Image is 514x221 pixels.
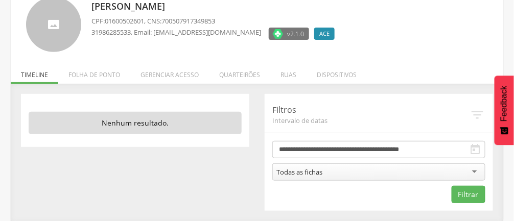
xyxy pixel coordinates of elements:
span: Intervalo de datas [272,116,470,125]
li: Dispositivos [307,60,367,84]
span: 01600502601 [105,16,144,26]
span: 31986285533 [91,28,131,37]
button: Filtrar [452,186,485,203]
p: , Email: [EMAIL_ADDRESS][DOMAIN_NAME] [91,28,261,37]
label: Versão do aplicativo [269,28,309,40]
i:  [470,143,482,156]
li: Folha de ponto [58,60,130,84]
span: v2.1.0 [287,29,304,39]
span: 700507917349853 [161,16,215,26]
p: Filtros [272,104,470,116]
span: Feedback [500,86,509,121]
i:  [470,107,485,122]
div: Todas as fichas [276,167,322,177]
li: Quarteirões [209,60,270,84]
span: ACE [319,30,330,38]
li: Gerenciar acesso [130,60,209,84]
li: Ruas [270,60,307,84]
button: Feedback - Mostrar pesquisa [495,76,514,145]
p: CPF: , CNS: [91,16,340,26]
p: Nenhum resultado. [29,112,242,134]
